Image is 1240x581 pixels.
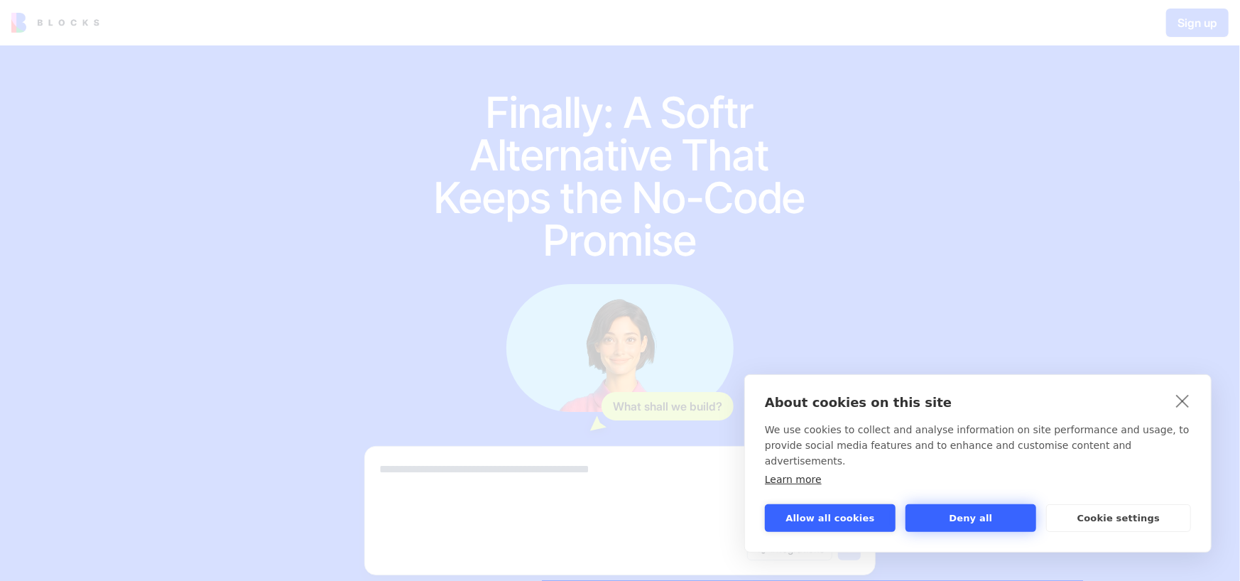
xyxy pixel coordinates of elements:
p: We use cookies to collect and analyse information on site performance and usage, to provide socia... [765,422,1191,469]
button: Cookie settings [1046,504,1191,532]
a: close [1172,389,1194,412]
button: Allow all cookies [765,504,896,532]
a: Learn more [765,474,822,485]
strong: About cookies on this site [765,395,952,410]
button: Deny all [905,504,1036,532]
